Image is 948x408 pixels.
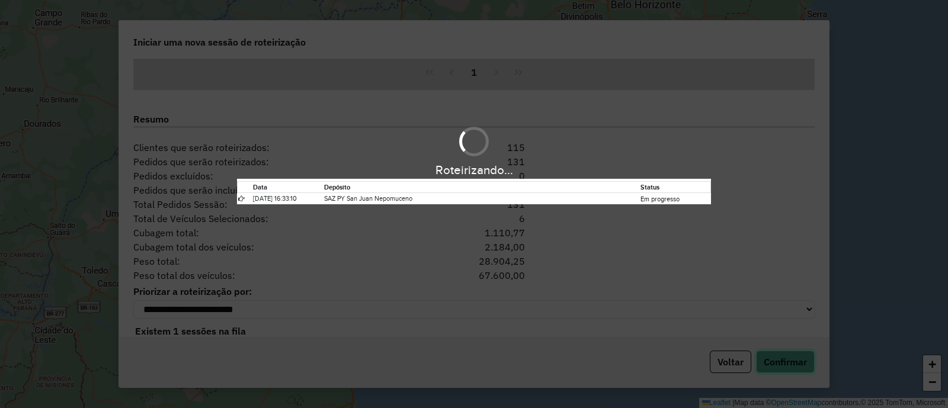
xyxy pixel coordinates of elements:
[252,181,324,193] th: Data
[640,194,680,204] label: Em progresso
[324,181,640,193] th: Depósito
[324,193,640,204] td: SAZ PY San Juan Nepomuceno
[640,181,711,193] th: Status
[252,193,324,204] td: [DATE] 16:33:10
